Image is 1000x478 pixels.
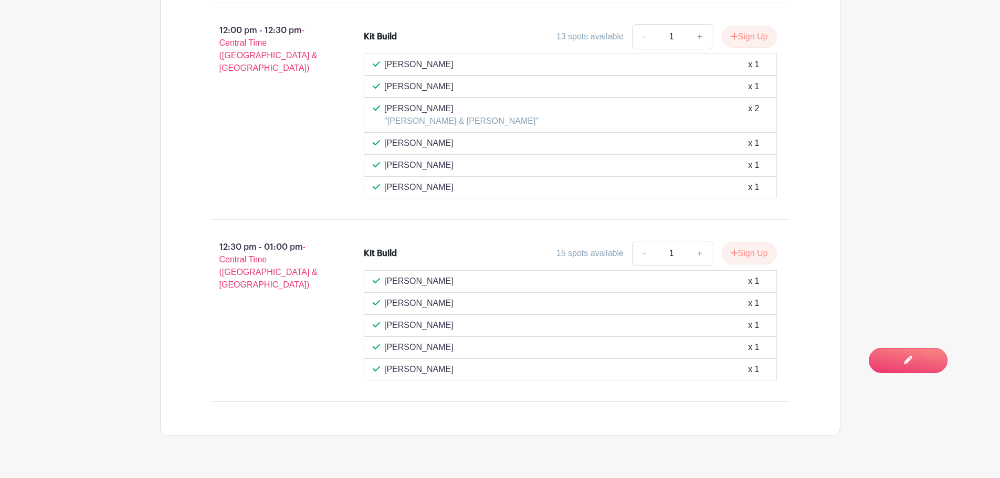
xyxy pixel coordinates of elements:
[384,137,454,150] p: [PERSON_NAME]
[748,181,759,194] div: x 1
[384,275,454,288] p: [PERSON_NAME]
[384,58,454,71] p: [PERSON_NAME]
[748,137,759,150] div: x 1
[384,341,454,354] p: [PERSON_NAME]
[748,363,759,376] div: x 1
[384,115,539,128] p: "[PERSON_NAME] & [PERSON_NAME]"
[556,247,624,260] div: 15 spots available
[384,297,454,310] p: [PERSON_NAME]
[748,159,759,172] div: x 1
[748,102,759,128] div: x 2
[364,247,397,260] div: Kit Build
[556,30,624,43] div: 13 spots available
[687,241,713,266] a: +
[632,24,656,49] a: -
[748,58,759,71] div: x 1
[384,80,454,93] p: [PERSON_NAME]
[748,341,759,354] div: x 1
[384,319,454,332] p: [PERSON_NAME]
[748,80,759,93] div: x 1
[194,237,348,295] p: 12:30 pm - 01:00 pm
[384,181,454,194] p: [PERSON_NAME]
[748,297,759,310] div: x 1
[722,242,777,264] button: Sign Up
[219,26,318,72] span: - Central Time ([GEOGRAPHIC_DATA] & [GEOGRAPHIC_DATA])
[632,241,656,266] a: -
[384,363,454,376] p: [PERSON_NAME]
[384,102,539,115] p: [PERSON_NAME]
[722,26,777,48] button: Sign Up
[748,319,759,332] div: x 1
[384,159,454,172] p: [PERSON_NAME]
[364,30,397,43] div: Kit Build
[748,275,759,288] div: x 1
[194,20,348,79] p: 12:00 pm - 12:30 pm
[219,242,318,289] span: - Central Time ([GEOGRAPHIC_DATA] & [GEOGRAPHIC_DATA])
[687,24,713,49] a: +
